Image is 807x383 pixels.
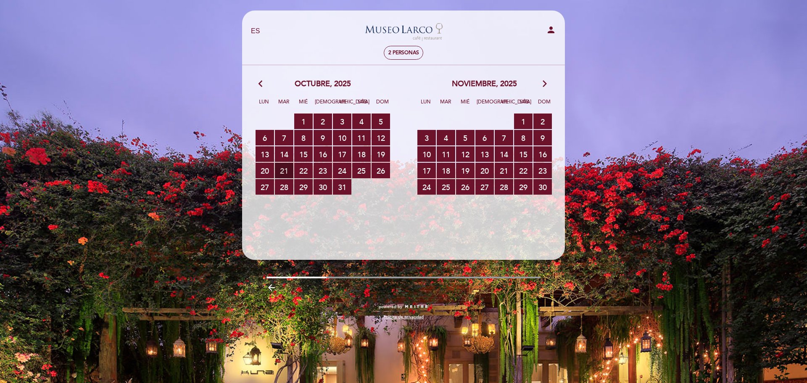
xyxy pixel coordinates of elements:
span: 30 [533,179,552,195]
span: Lun [256,98,272,113]
span: 8 [294,130,313,145]
span: 18 [352,146,371,162]
span: 17 [333,146,351,162]
span: 2 personas [388,50,419,56]
span: 8 [514,130,533,145]
span: 19 [456,163,475,178]
span: Mié [457,98,474,113]
span: 26 [456,179,475,195]
span: 11 [437,146,455,162]
img: MEITRE [404,305,428,309]
a: powered by [379,304,428,310]
span: 14 [495,146,513,162]
span: 1 [514,114,533,129]
span: 16 [314,146,332,162]
span: 28 [275,179,293,195]
span: 25 [437,179,455,195]
span: Vie [496,98,513,113]
span: 6 [475,130,494,145]
span: octubre, 2025 [295,79,351,90]
span: 1 [294,114,313,129]
span: 19 [372,146,390,162]
span: 25 [352,163,371,178]
span: 4 [437,130,455,145]
span: 24 [417,179,436,195]
span: 3 [333,114,351,129]
span: 22 [514,163,533,178]
span: Mar [275,98,292,113]
span: 4 [352,114,371,129]
span: Dom [536,98,553,113]
span: 9 [533,130,552,145]
span: 13 [475,146,494,162]
span: 3 [417,130,436,145]
span: 14 [275,146,293,162]
span: 11 [352,130,371,145]
span: 28 [495,179,513,195]
span: 12 [456,146,475,162]
span: [DEMOGRAPHIC_DATA] [315,98,332,113]
span: Sáb [516,98,533,113]
span: 30 [314,179,332,195]
span: 24 [333,163,351,178]
span: 6 [256,130,274,145]
span: 16 [533,146,552,162]
span: 27 [256,179,274,195]
span: 15 [294,146,313,162]
span: 12 [372,130,390,145]
span: Mié [295,98,312,113]
span: 20 [256,163,274,178]
span: 22 [294,163,313,178]
span: 27 [475,179,494,195]
span: 10 [333,130,351,145]
i: person [546,25,556,35]
span: 15 [514,146,533,162]
span: 20 [475,163,494,178]
span: 23 [533,163,552,178]
span: Mar [437,98,454,113]
span: 7 [495,130,513,145]
span: noviembre, 2025 [452,79,517,90]
span: [DEMOGRAPHIC_DATA] [477,98,493,113]
i: arrow_backward [266,283,277,293]
span: Sáb [354,98,371,113]
span: 13 [256,146,274,162]
span: 9 [314,130,332,145]
span: 21 [275,163,293,178]
span: 18 [437,163,455,178]
span: Lun [417,98,434,113]
span: 10 [417,146,436,162]
span: 2 [314,114,332,129]
span: 29 [294,179,313,195]
span: Vie [335,98,351,113]
span: 26 [372,163,390,178]
span: 2 [533,114,552,129]
i: arrow_forward_ios [541,79,549,90]
a: Política de privacidad [383,314,424,320]
span: 17 [417,163,436,178]
span: 21 [495,163,513,178]
span: 5 [372,114,390,129]
span: 31 [333,179,351,195]
a: Museo [PERSON_NAME][GEOGRAPHIC_DATA] - Restaurant [351,20,456,43]
i: arrow_back_ios [258,79,266,90]
button: person [546,25,556,38]
span: 7 [275,130,293,145]
span: 5 [456,130,475,145]
span: powered by [379,304,402,310]
span: Dom [374,98,391,113]
span: 23 [314,163,332,178]
span: 29 [514,179,533,195]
